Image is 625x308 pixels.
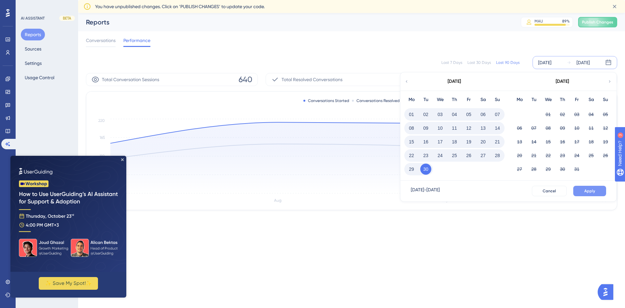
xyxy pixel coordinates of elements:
[586,123,597,134] button: 11
[556,78,569,85] div: [DATE]
[571,109,582,120] button: 03
[478,150,489,161] button: 27
[528,136,539,147] button: 14
[492,136,503,147] button: 21
[447,96,462,104] div: Th
[21,72,58,83] button: Usage Control
[557,150,568,161] button: 23
[478,136,489,147] button: 20
[462,96,476,104] div: Fr
[532,186,567,196] button: Cancel
[449,109,460,120] button: 04
[582,20,613,25] span: Publish Changes
[352,98,400,103] div: Conversations Resolved
[45,3,47,8] div: 3
[571,164,582,175] button: 31
[463,136,474,147] button: 19
[492,150,503,161] button: 28
[600,109,611,120] button: 05
[86,37,116,44] span: Conversations
[21,29,45,40] button: Reports
[492,109,503,120] button: 07
[303,98,349,103] div: Conversations Started
[514,123,525,134] button: 06
[86,18,505,27] div: Reports
[420,109,431,120] button: 02
[28,121,88,134] button: ✨ Save My Spot!✨
[514,150,525,161] button: 20
[463,123,474,134] button: 12
[282,76,342,83] span: Total Resolved Conversations
[555,96,570,104] div: Th
[21,43,45,55] button: Sources
[419,96,433,104] div: Tu
[441,60,462,65] div: Last 7 Days
[406,150,417,161] button: 22
[543,136,554,147] button: 15
[601,198,608,203] tspan: Oct
[406,123,417,134] button: 08
[598,282,617,302] iframe: UserGuiding AI Assistant Launcher
[59,16,75,21] div: BETA
[586,109,597,120] button: 04
[442,198,449,203] tspan: Sep
[514,136,525,147] button: 13
[435,123,446,134] button: 10
[98,118,105,123] tspan: 220
[557,123,568,134] button: 09
[463,109,474,120] button: 05
[435,109,446,120] button: 03
[492,123,503,134] button: 14
[543,109,554,120] button: 01
[584,96,598,104] div: Sa
[406,109,417,120] button: 01
[100,135,105,140] tspan: 165
[543,123,554,134] button: 08
[600,136,611,147] button: 19
[95,3,265,10] span: You have unpublished changes. Click on ‘PUBLISH CHANGES’ to update your code.
[514,164,525,175] button: 27
[404,96,419,104] div: Mo
[586,150,597,161] button: 25
[570,96,584,104] div: Fr
[123,37,150,44] span: Performance
[21,57,46,69] button: Settings
[476,96,490,104] div: Sa
[557,109,568,120] button: 02
[512,96,527,104] div: Mo
[557,164,568,175] button: 30
[578,17,617,27] button: Publish Changes
[557,136,568,147] button: 16
[433,96,447,104] div: We
[406,136,417,147] button: 15
[435,150,446,161] button: 24
[449,150,460,161] button: 25
[420,123,431,134] button: 09
[598,96,613,104] div: Su
[449,123,460,134] button: 11
[584,188,595,194] span: Apply
[411,186,440,196] div: [DATE] - [DATE]
[406,164,417,175] button: 29
[420,164,431,175] button: 30
[541,96,555,104] div: We
[600,123,611,134] button: 12
[528,123,539,134] button: 07
[100,154,105,158] tspan: 110
[576,59,590,66] div: [DATE]
[571,150,582,161] button: 24
[600,150,611,161] button: 26
[543,164,554,175] button: 29
[496,60,520,65] div: Last 90 Days
[586,136,597,147] button: 18
[102,76,159,83] span: Total Conversation Sessions
[527,96,541,104] div: Tu
[478,123,489,134] button: 13
[467,60,491,65] div: Last 30 Days
[538,59,551,66] div: [DATE]
[543,188,556,194] span: Cancel
[435,136,446,147] button: 17
[478,109,489,120] button: 06
[528,164,539,175] button: 28
[528,150,539,161] button: 21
